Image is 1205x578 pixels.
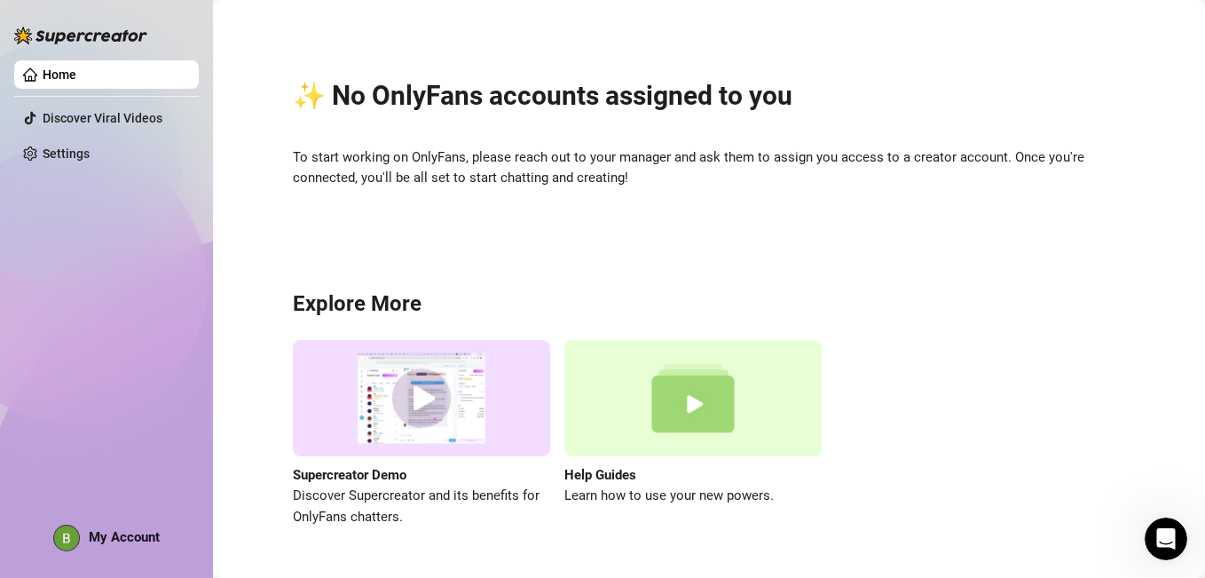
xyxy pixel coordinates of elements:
img: ACg8ocLlhe8Nel92PhC2DFIi7FbyWXSPcbHkeJefM3op3XaIBCHxQA=s96-c [54,526,79,550]
strong: Supercreator Demo [293,467,406,483]
span: To start working on OnlyFans, please reach out to your manager and ask them to assign you access ... [293,147,1125,189]
a: Home [43,67,76,82]
h2: ✨ No OnlyFans accounts assigned to you [293,79,1125,113]
img: supercreator demo [293,340,550,456]
a: Settings [43,146,90,161]
strong: Help Guides [564,467,636,483]
img: help guides [564,340,822,456]
span: Discover Supercreator and its benefits for OnlyFans chatters. [293,486,550,527]
span: My Account [89,529,160,545]
a: Supercreator DemoDiscover Supercreator and its benefits for OnlyFans chatters. [293,340,550,527]
a: Help GuidesLearn how to use your new powers. [564,340,822,527]
iframe: Intercom live chat [1145,518,1187,560]
img: logo-BBDzfeDw.svg [14,27,147,44]
a: Discover Viral Videos [43,111,162,125]
span: Learn how to use your new powers. [564,486,822,507]
h3: Explore More [293,290,1125,319]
